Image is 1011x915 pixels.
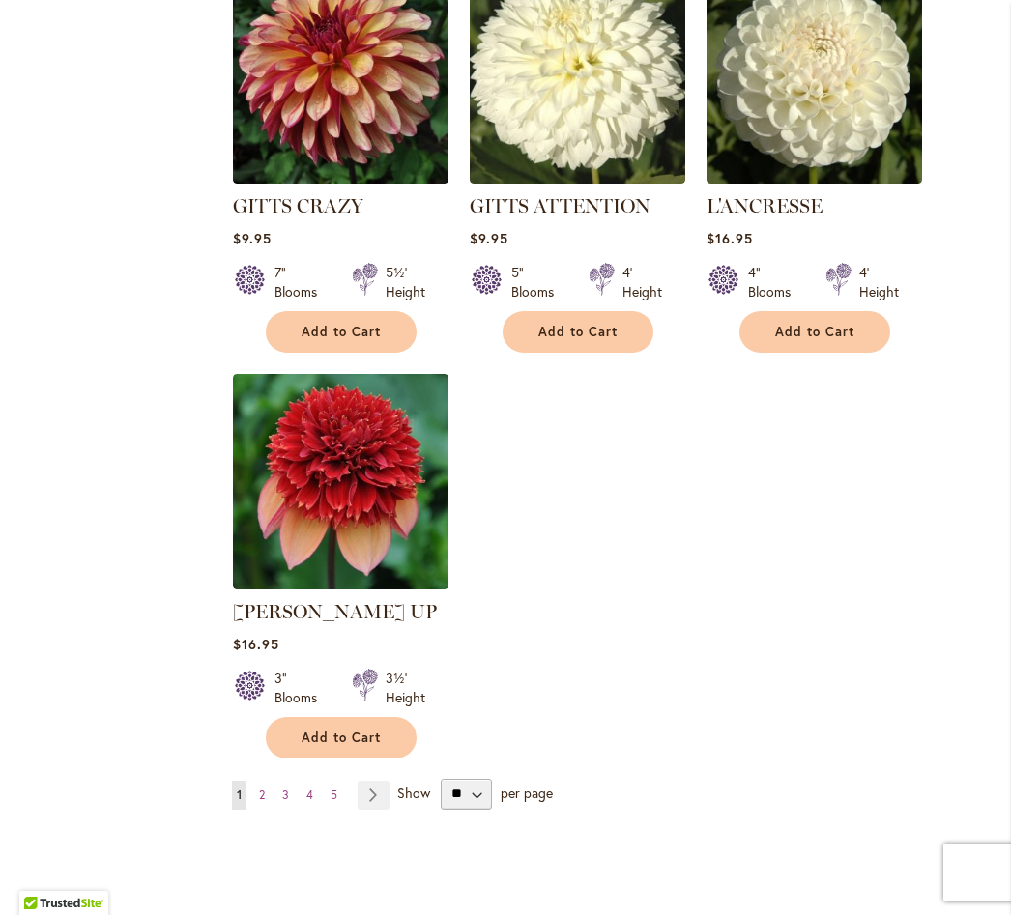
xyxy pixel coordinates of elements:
span: $9.95 [233,229,272,247]
span: per page [501,783,553,801]
a: L'ANCRESSE [707,169,922,187]
button: Add to Cart [503,311,653,353]
a: L'ANCRESSE [707,194,823,217]
a: GITTS ATTENTION [470,169,685,187]
div: 4' Height [859,263,899,301]
span: Add to Cart [302,729,381,746]
span: Add to Cart [538,324,618,340]
a: 3 [277,781,294,810]
a: GITTS ATTENTION [470,194,650,217]
button: Add to Cart [266,311,417,353]
div: 3½' Height [386,669,425,707]
a: 4 [302,781,318,810]
span: $16.95 [233,635,279,653]
a: Gitts Crazy [233,169,448,187]
div: 5½' Height [386,263,425,301]
span: Add to Cart [302,324,381,340]
span: $16.95 [707,229,753,247]
a: 5 [326,781,342,810]
a: GITTY UP [233,575,448,593]
div: 7" Blooms [274,263,329,301]
div: 4' Height [622,263,662,301]
span: 3 [282,787,289,802]
span: Show [397,783,430,801]
span: 1 [237,787,242,802]
span: Add to Cart [775,324,854,340]
a: GITTS CRAZY [233,194,363,217]
div: 3" Blooms [274,669,329,707]
span: 5 [331,787,337,802]
span: $9.95 [470,229,508,247]
button: Add to Cart [266,717,417,758]
a: 2 [254,781,270,810]
span: 4 [306,787,313,802]
a: [PERSON_NAME] UP [233,600,437,623]
span: 2 [259,787,265,802]
div: 4" Blooms [748,263,802,301]
div: 5" Blooms [511,263,565,301]
button: Add to Cart [739,311,890,353]
img: GITTY UP [233,374,448,589]
iframe: Launch Accessibility Center [14,846,69,901]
